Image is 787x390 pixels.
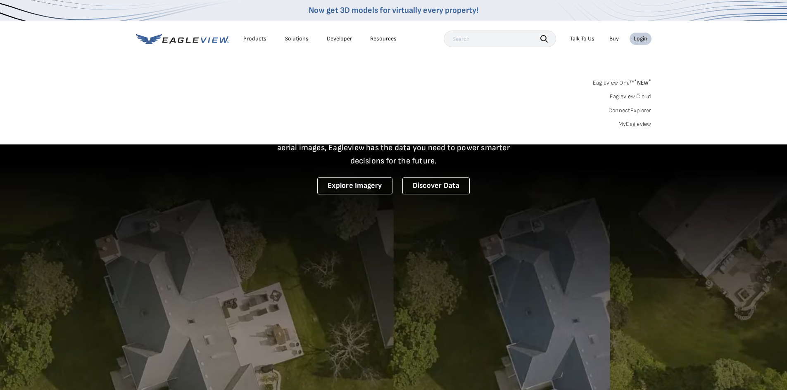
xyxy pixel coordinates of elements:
[609,35,619,43] a: Buy
[618,121,651,128] a: MyEagleview
[309,5,478,15] a: Now get 3D models for virtually every property!
[634,35,647,43] div: Login
[609,107,651,114] a: ConnectExplorer
[243,35,266,43] div: Products
[285,35,309,43] div: Solutions
[317,177,392,194] a: Explore Imagery
[593,77,651,86] a: Eagleview One™*NEW*
[444,31,556,47] input: Search
[570,35,594,43] div: Talk To Us
[634,79,651,86] span: NEW
[610,93,651,100] a: Eagleview Cloud
[370,35,397,43] div: Resources
[327,35,352,43] a: Developer
[402,177,470,194] a: Discover Data
[267,128,520,168] p: A new era starts here. Built on more than 3.5 billion high-resolution aerial images, Eagleview ha...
